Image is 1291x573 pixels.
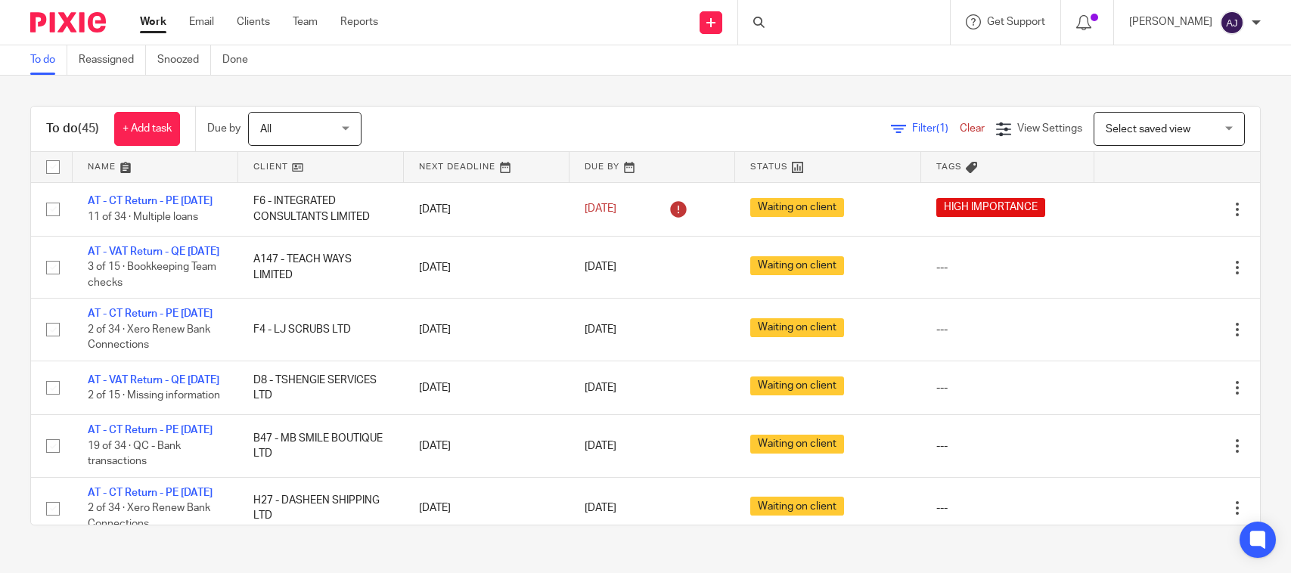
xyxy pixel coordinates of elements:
span: All [260,124,272,135]
span: Filter [912,123,960,134]
a: AT - CT Return - PE [DATE] [88,196,213,206]
span: Waiting on client [750,318,844,337]
td: [DATE] [404,361,569,414]
div: --- [936,260,1079,275]
td: H27 - DASHEEN SHIPPING LTD [238,477,404,539]
h1: To do [46,121,99,137]
span: Waiting on client [750,256,844,275]
td: F6 - INTEGRATED CONSULTANTS LIMITED [238,182,404,236]
p: [PERSON_NAME] [1129,14,1212,29]
td: [DATE] [404,477,569,539]
a: Clear [960,123,985,134]
a: + Add task [114,112,180,146]
a: Reassigned [79,45,146,75]
span: (45) [78,122,99,135]
a: AT - VAT Return - QE [DATE] [88,375,219,386]
span: 2 of 15 · Missing information [88,390,220,401]
a: Reports [340,14,378,29]
span: [DATE] [585,262,616,273]
a: AT - VAT Return - QE [DATE] [88,246,219,257]
span: 2 of 34 · Xero Renew Bank Connections [88,324,210,351]
span: HIGH IMPORTANCE [936,198,1045,217]
span: Select saved view [1106,124,1190,135]
td: A147 - TEACH WAYS LIMITED [238,236,404,298]
a: To do [30,45,67,75]
td: D8 - TSHENGIE SERVICES LTD [238,361,404,414]
span: 19 of 34 · QC - Bank transactions [88,441,181,467]
a: Clients [237,14,270,29]
span: 2 of 34 · Xero Renew Bank Connections [88,503,210,529]
span: Waiting on client [750,435,844,454]
a: AT - CT Return - PE [DATE] [88,425,213,435]
span: 11 of 34 · Multiple loans [88,212,198,222]
div: --- [936,438,1079,454]
span: [DATE] [585,324,616,335]
td: [DATE] [404,415,569,477]
a: AT - CT Return - PE [DATE] [88,488,213,498]
a: AT - CT Return - PE [DATE] [88,308,213,319]
span: Waiting on client [750,497,844,516]
div: --- [936,500,1079,516]
span: View Settings [1017,123,1082,134]
p: Due by [207,121,241,136]
td: [DATE] [404,299,569,361]
span: (1) [936,123,948,134]
a: Work [140,14,166,29]
img: svg%3E [1220,11,1244,35]
span: 3 of 15 · Bookkeeping Team checks [88,262,216,289]
td: F4 - LJ SCRUBS LTD [238,299,404,361]
span: [DATE] [585,204,616,215]
a: Email [189,14,214,29]
span: Waiting on client [750,198,844,217]
a: Snoozed [157,45,211,75]
span: [DATE] [585,383,616,393]
span: Get Support [987,17,1045,27]
span: Tags [936,163,962,171]
img: Pixie [30,12,106,33]
td: B47 - MB SMILE BOUTIQUE LTD [238,415,404,477]
a: Team [293,14,318,29]
td: [DATE] [404,236,569,298]
div: --- [936,322,1079,337]
td: [DATE] [404,182,569,236]
span: Waiting on client [750,376,844,395]
span: [DATE] [585,503,616,513]
div: --- [936,380,1079,395]
span: [DATE] [585,441,616,451]
a: Done [222,45,259,75]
